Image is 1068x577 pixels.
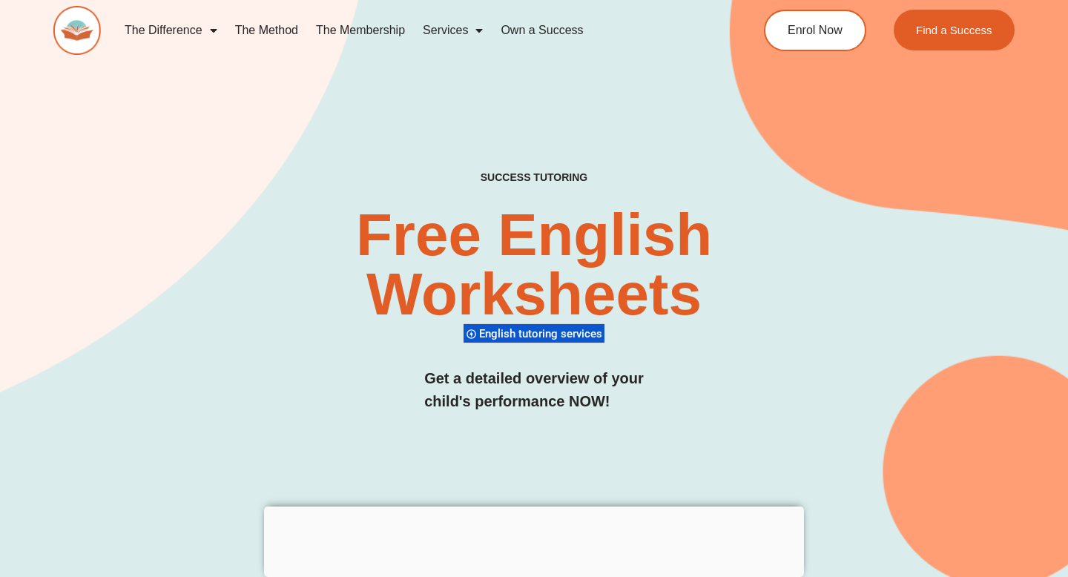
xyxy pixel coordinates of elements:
h4: SUCCESS TUTORING​ [392,171,676,184]
a: The Membership [307,13,414,47]
h3: Get a detailed overview of your child's performance NOW! [424,367,644,413]
span: Enrol Now [788,24,843,36]
a: Enrol Now [764,10,866,51]
a: The Method [226,13,307,47]
h2: Free English Worksheets​ [217,205,851,324]
a: Find a Success [894,10,1015,50]
iframe: Advertisement [264,507,804,573]
a: The Difference [116,13,226,47]
span: Find a Success [916,24,992,36]
a: Services [414,13,492,47]
a: Own a Success [492,13,592,47]
div: English tutoring services [464,323,604,343]
nav: Menu [116,13,709,47]
span: English tutoring services [479,327,607,340]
